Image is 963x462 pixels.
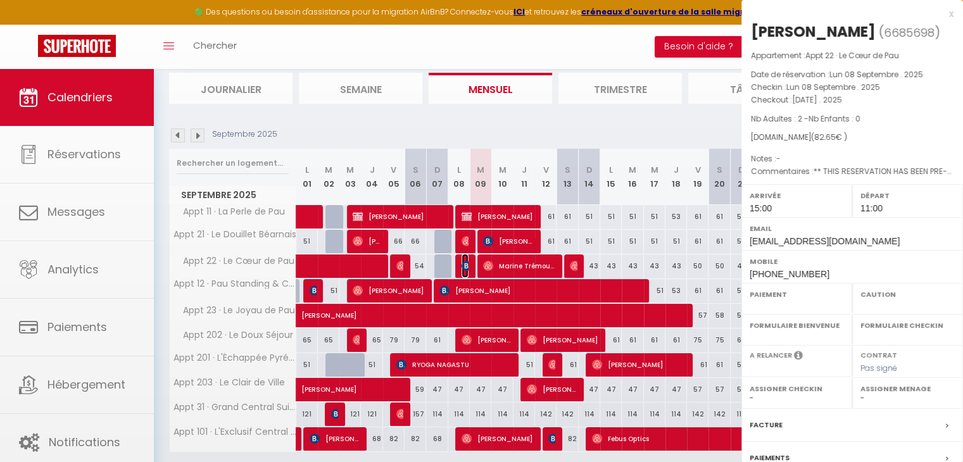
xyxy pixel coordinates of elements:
[751,81,954,94] p: Checkin :
[879,23,940,41] span: ( )
[884,25,935,41] span: 6685698
[750,255,955,268] label: Mobile
[750,203,772,213] span: 15:00
[776,153,781,164] span: -
[805,50,899,61] span: Appt 22 · Le Cœur de Pau
[751,132,954,144] div: [DOMAIN_NAME]
[860,288,955,301] label: Caution
[860,363,897,373] span: Pas signé
[750,236,900,246] span: [EMAIL_ADDRESS][DOMAIN_NAME]
[10,5,48,43] button: Ouvrir le widget de chat LiveChat
[741,6,954,22] div: x
[792,94,842,105] span: [DATE] . 2025
[809,113,860,124] span: Nb Enfants : 0
[751,165,954,178] p: Commentaires :
[829,69,923,80] span: Lun 08 Septembre . 2025
[860,203,883,213] span: 11:00
[750,319,844,332] label: Formulaire Bienvenue
[750,189,844,202] label: Arrivée
[751,68,954,81] p: Date de réservation :
[751,153,954,165] p: Notes :
[814,132,836,142] span: 82.65
[750,382,844,395] label: Assigner Checkin
[794,350,803,364] i: Sélectionner OUI si vous souhaiter envoyer les séquences de messages post-checkout
[750,288,844,301] label: Paiement
[750,222,955,235] label: Email
[751,94,954,106] p: Checkout :
[786,82,880,92] span: Lun 08 Septembre . 2025
[751,113,860,124] span: Nb Adultes : 2 -
[750,269,829,279] span: [PHONE_NUMBER]
[751,49,954,62] p: Appartement :
[811,132,847,142] span: ( € )
[860,189,955,202] label: Départ
[750,418,783,432] label: Facture
[860,382,955,395] label: Assigner Menage
[860,319,955,332] label: Formulaire Checkin
[750,350,792,361] label: A relancer
[860,350,897,358] label: Contrat
[751,22,876,42] div: [PERSON_NAME]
